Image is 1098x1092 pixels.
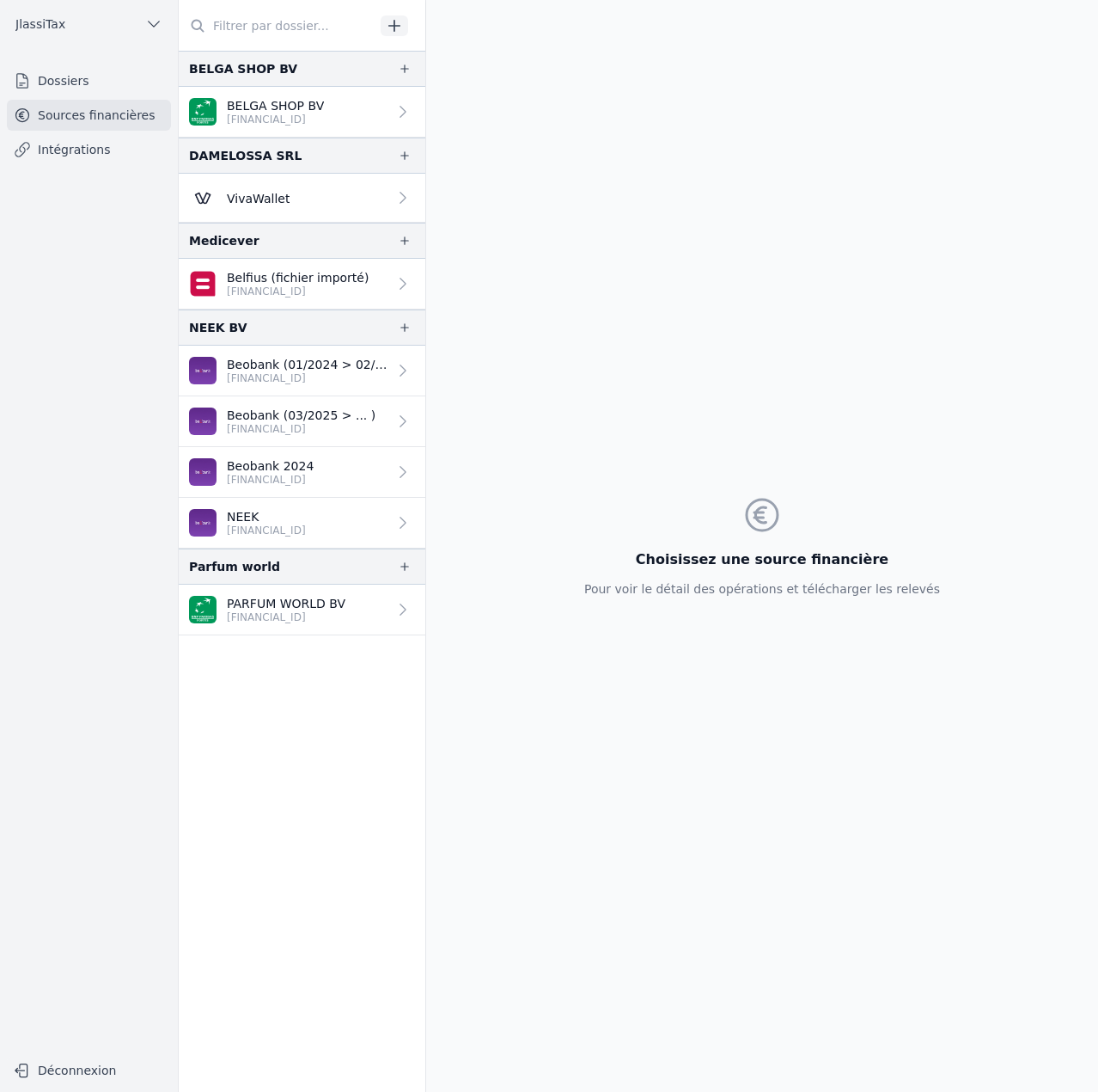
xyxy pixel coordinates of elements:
img: BEOBANK_CTBKBEBX.png [189,357,217,384]
div: Parfum world [189,556,280,577]
p: [FINANCIAL_ID] [227,285,369,298]
div: BELGA SHOP BV [189,58,297,79]
a: Belfius (fichier importé) [FINANCIAL_ID] [179,259,425,310]
a: NEEK [FINANCIAL_ID] [179,498,425,549]
a: Intégrations [7,134,171,165]
p: [FINANCIAL_ID] [227,473,314,487]
h3: Choisissez une source financière [584,549,940,570]
a: VivaWallet [179,174,425,223]
a: PARFUM WORLD BV [FINANCIAL_ID] [179,585,425,635]
button: JlassiTax [7,10,171,38]
a: Beobank (01/2024 > 02/2025) [FINANCIAL_ID] [179,346,425,396]
img: BEOBANK_CTBKBEBX.png [189,408,217,435]
p: [FINANCIAL_ID] [227,371,387,385]
img: belfius.png [189,270,217,298]
p: [FINANCIAL_ID] [227,610,345,624]
a: Beobank 2024 [FINANCIAL_ID] [179,447,425,498]
img: BNP_BE_BUSINESS_GEBABEBB.png [189,596,217,623]
p: [FINANCIAL_ID] [227,113,324,126]
p: [FINANCIAL_ID] [227,524,306,537]
p: [FINANCIAL_ID] [227,422,375,436]
p: PARFUM WORLD BV [227,595,345,612]
p: VivaWallet [227,190,290,207]
input: Filtrer par dossier... [179,10,375,41]
div: NEEK BV [189,317,247,338]
img: BNP_BE_BUSINESS_GEBABEBB.png [189,98,217,126]
a: Dossiers [7,65,171,96]
img: BEOBANK_CTBKBEBX.png [189,458,217,486]
a: BELGA SHOP BV [FINANCIAL_ID] [179,87,425,138]
p: Pour voir le détail des opérations et télécharger les relevés [584,580,940,598]
a: Sources financières [7,100,171,131]
span: JlassiTax [15,15,65,33]
p: Beobank (01/2024 > 02/2025) [227,356,387,373]
p: Beobank 2024 [227,457,314,475]
div: Medicever [189,230,259,251]
p: Belfius (fichier importé) [227,269,369,286]
img: Viva-Wallet.webp [189,184,217,212]
div: DAMELOSSA SRL [189,145,302,166]
button: Déconnexion [7,1057,171,1084]
a: Beobank (03/2025 > ... ) [FINANCIAL_ID] [179,396,425,447]
p: NEEK [227,508,306,525]
p: BELGA SHOP BV [227,97,324,114]
img: BEOBANK_CTBKBEBX.png [189,509,217,537]
p: Beobank (03/2025 > ... ) [227,407,375,424]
